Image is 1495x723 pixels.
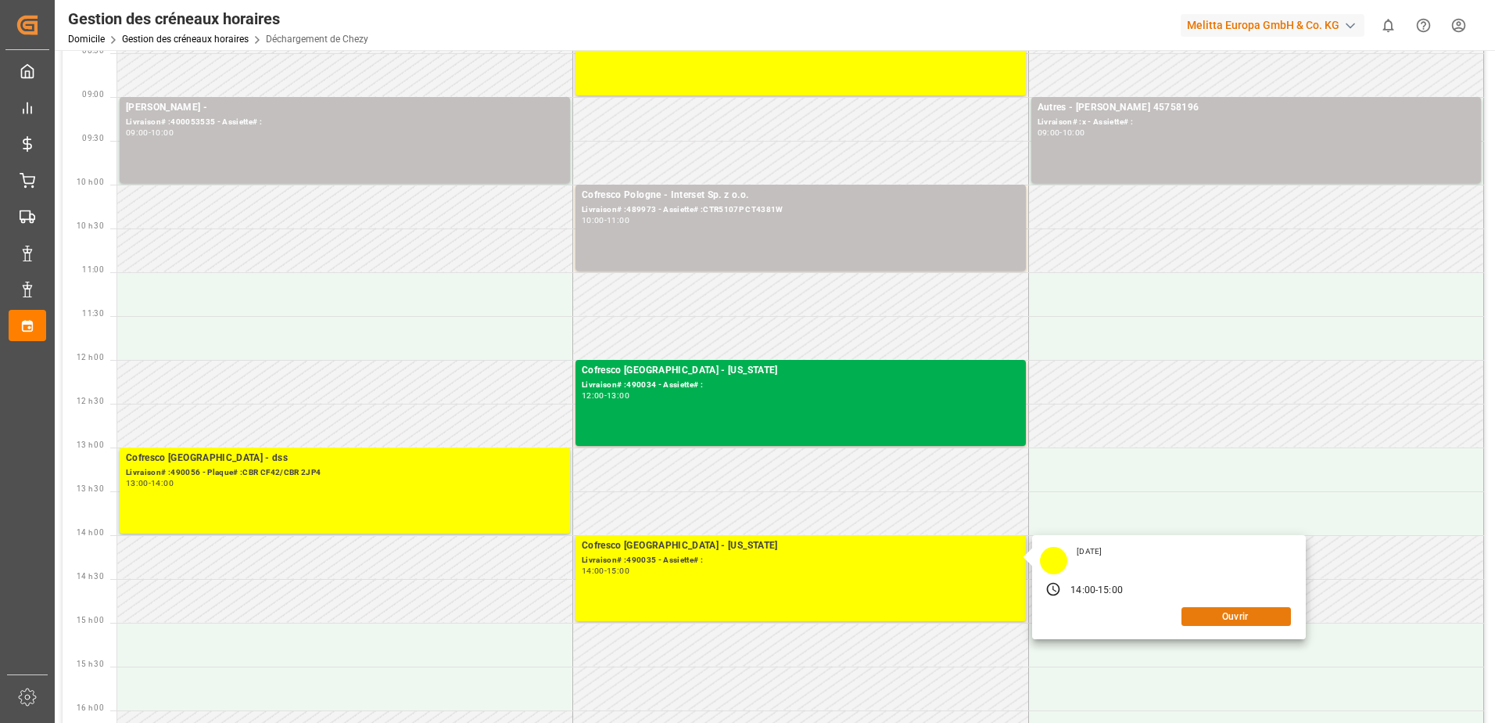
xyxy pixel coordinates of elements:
span: 11:30 [82,309,104,318]
span: 14 h 30 [77,572,104,581]
span: 09:30 [82,134,104,142]
div: Livraison# :490035 - Assiette# : [582,554,1020,567]
div: - [604,567,607,574]
span: 12 h 00 [77,353,104,361]
span: 13 h 00 [77,441,104,449]
div: [DATE] [1071,546,1107,557]
div: Gestion des créneaux horaires [68,7,368,31]
div: - [149,480,151,487]
div: Cofresco [GEOGRAPHIC_DATA] - dss [126,451,564,466]
div: Livraison# :490034 - Assiette# : [582,379,1020,392]
div: 11:00 [607,217,629,224]
div: 15:00 [607,567,629,574]
div: 10:00 [582,217,604,224]
div: Livraison# :400053535 - Assiette# : [126,116,564,129]
span: 14 h 00 [77,528,104,537]
div: Cofresco Pologne - Interset Sp. z o.o. [582,188,1020,203]
div: 10:00 [1063,129,1085,136]
span: 15 h 30 [77,660,104,668]
span: 16 h 00 [77,703,104,712]
div: 09:00 [1038,129,1060,136]
div: - [1059,129,1062,136]
div: 13:00 [607,392,629,399]
a: Gestion des créneaux horaires [122,34,249,45]
div: Livraison# :489973 - Assiette# :CTR5107P CT4381W [582,203,1020,217]
div: - [604,392,607,399]
button: Afficher 0 nouvelles notifications [1371,8,1406,43]
div: 10:00 [151,129,174,136]
span: 12 h 30 [77,397,104,405]
font: Melitta Europa GmbH & Co. KG [1187,17,1339,34]
div: 12:00 [582,392,604,399]
span: 13 h 30 [77,484,104,493]
div: 14:00 [582,567,604,574]
span: 10 h 30 [77,221,104,230]
div: Livraison# :490056 - Plaque# :CBR CF42/CBR 2JP4 [126,466,564,480]
span: 11:00 [82,265,104,274]
a: Domicile [68,34,105,45]
div: [PERSON_NAME] - [126,100,564,116]
span: 10 h 00 [77,178,104,186]
span: 09:00 [82,90,104,99]
span: 15 h 00 [77,616,104,624]
div: - [604,217,607,224]
div: - [149,129,151,136]
div: Cofresco [GEOGRAPHIC_DATA] - [US_STATE] [582,538,1020,554]
div: 14:00 [1070,584,1095,598]
button: Ouvrir [1181,607,1291,626]
div: 13:00 [126,480,149,487]
div: 09:00 [126,129,149,136]
div: 14:00 [151,480,174,487]
button: Centre d’aide [1406,8,1441,43]
button: Melitta Europa GmbH & Co. KG [1181,10,1371,40]
div: Cofresco [GEOGRAPHIC_DATA] - [US_STATE] [582,363,1020,379]
div: - [1095,584,1098,598]
div: Livraison# :x - Assiette# : [1038,116,1475,129]
div: 15:00 [1098,584,1123,598]
div: Autres - [PERSON_NAME] 45758196 [1038,100,1475,116]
